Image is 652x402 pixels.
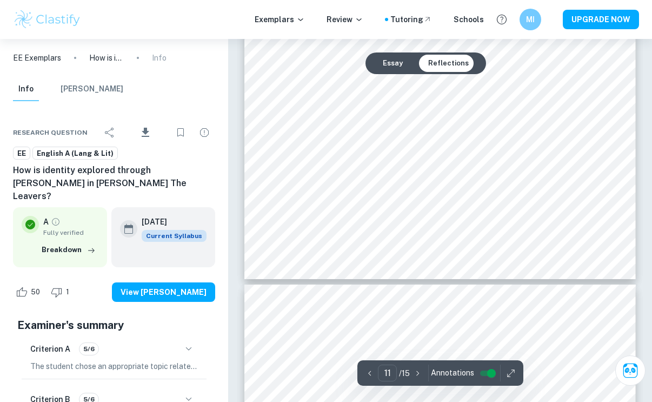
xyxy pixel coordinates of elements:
[89,52,124,64] p: How is identity explored through [PERSON_NAME] in [PERSON_NAME] The Leavers?
[30,360,198,372] p: The student chose an appropriate topic related to identity in [PERSON_NAME] novel "The Leavers", ...
[99,122,121,143] div: Share
[142,230,207,242] div: This exemplar is based on the current syllabus. Feel free to refer to it for inspiration/ideas wh...
[43,216,49,228] p: A
[14,148,30,159] span: EE
[123,118,168,147] div: Download
[61,77,123,101] button: [PERSON_NAME]
[493,10,511,29] button: Help and Feedback
[13,147,30,160] a: EE
[454,14,484,25] a: Schools
[43,228,98,238] span: Fully verified
[13,128,88,137] span: Research question
[112,282,215,302] button: View [PERSON_NAME]
[13,77,39,101] button: Info
[374,55,411,72] button: Essay
[79,344,98,354] span: 5/6
[431,367,474,379] span: Annotations
[142,230,207,242] span: Current Syllabus
[255,14,305,25] p: Exemplars
[32,147,118,160] a: English A (Lang & Lit)
[60,287,75,298] span: 1
[13,52,61,64] a: EE Exemplars
[39,242,98,258] button: Breakdown
[13,9,82,30] img: Clastify logo
[524,14,537,25] h6: MI
[51,217,61,227] a: Grade fully verified
[17,317,211,333] h5: Examiner's summary
[327,14,363,25] p: Review
[420,55,477,72] button: Reflections
[170,122,191,143] div: Bookmark
[390,14,432,25] a: Tutoring
[25,287,46,298] span: 50
[48,284,75,301] div: Dislike
[33,148,117,159] span: English A (Lang & Lit)
[142,216,198,228] h6: [DATE]
[194,122,215,143] div: Report issue
[615,355,646,386] button: Ask Clai
[520,9,541,30] button: MI
[563,10,639,29] button: UPGRADE NOW
[30,343,70,355] h6: Criterion A
[152,52,167,64] p: Info
[399,367,410,379] p: / 15
[13,284,46,301] div: Like
[13,164,215,203] h6: How is identity explored through [PERSON_NAME] in [PERSON_NAME] The Leavers?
